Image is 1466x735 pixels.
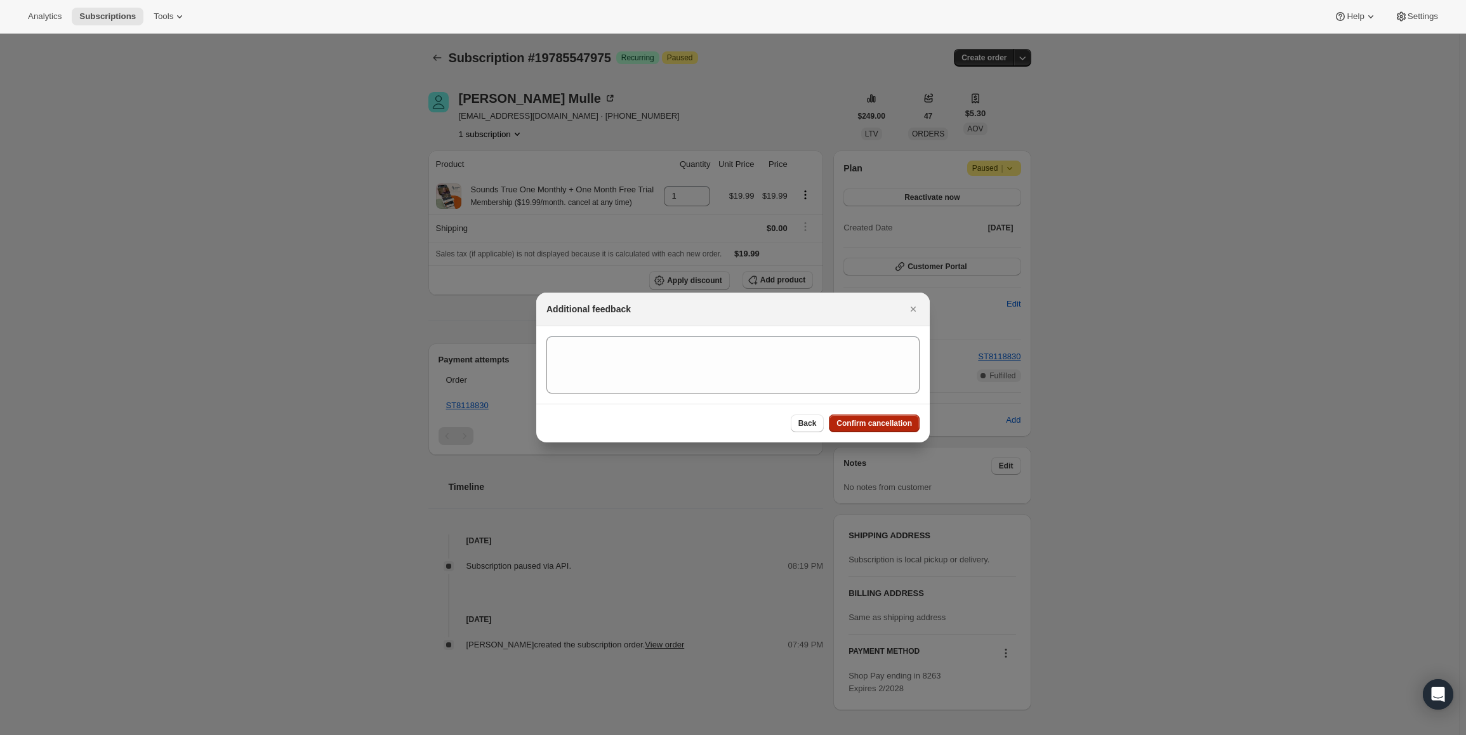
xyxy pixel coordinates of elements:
[546,303,631,315] h2: Additional feedback
[1423,679,1453,710] div: Open Intercom Messenger
[836,418,912,428] span: Confirm cancellation
[829,414,920,432] button: Confirm cancellation
[72,8,143,25] button: Subscriptions
[1408,11,1438,22] span: Settings
[28,11,62,22] span: Analytics
[1326,8,1384,25] button: Help
[79,11,136,22] span: Subscriptions
[20,8,69,25] button: Analytics
[791,414,824,432] button: Back
[1347,11,1364,22] span: Help
[798,418,817,428] span: Back
[154,11,173,22] span: Tools
[904,300,922,318] button: Close
[1387,8,1446,25] button: Settings
[146,8,194,25] button: Tools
